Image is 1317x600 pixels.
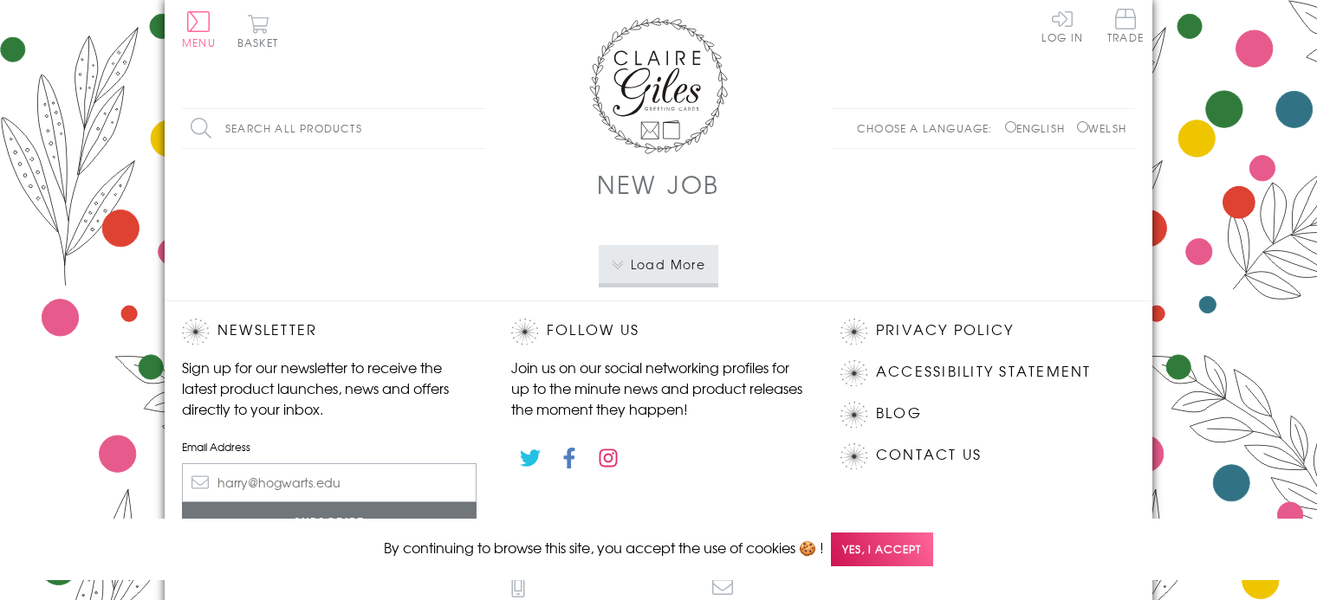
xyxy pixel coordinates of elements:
a: Log In [1041,9,1083,42]
label: Email Address [182,439,477,455]
p: Join us on our social networking profiles for up to the minute news and product releases the mome... [511,357,806,419]
p: Sign up for our newsletter to receive the latest product launches, news and offers directly to yo... [182,357,477,419]
button: Menu [182,11,216,48]
input: harry@hogwarts.edu [182,463,477,502]
span: Menu [182,35,216,50]
p: Choose a language: [857,120,1002,136]
h2: Newsletter [182,319,477,345]
a: Trade [1107,9,1144,46]
img: Claire Giles Greetings Cards [589,17,728,154]
input: Search all products [182,109,485,148]
h1: New Job [597,166,720,202]
a: Contact Us [876,443,982,467]
label: English [1005,120,1074,136]
h2: Follow Us [511,319,806,345]
a: Privacy Policy [876,319,1014,342]
a: Blog [876,402,922,425]
input: Search [468,109,485,148]
input: Subscribe [182,502,477,541]
a: Accessibility Statement [876,360,1092,384]
button: Load More [599,245,719,283]
button: Basket [234,14,282,48]
label: Welsh [1077,120,1126,136]
input: English [1005,121,1016,132]
span: Trade [1107,9,1144,42]
input: Welsh [1077,121,1088,132]
span: Yes, I accept [831,532,933,566]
